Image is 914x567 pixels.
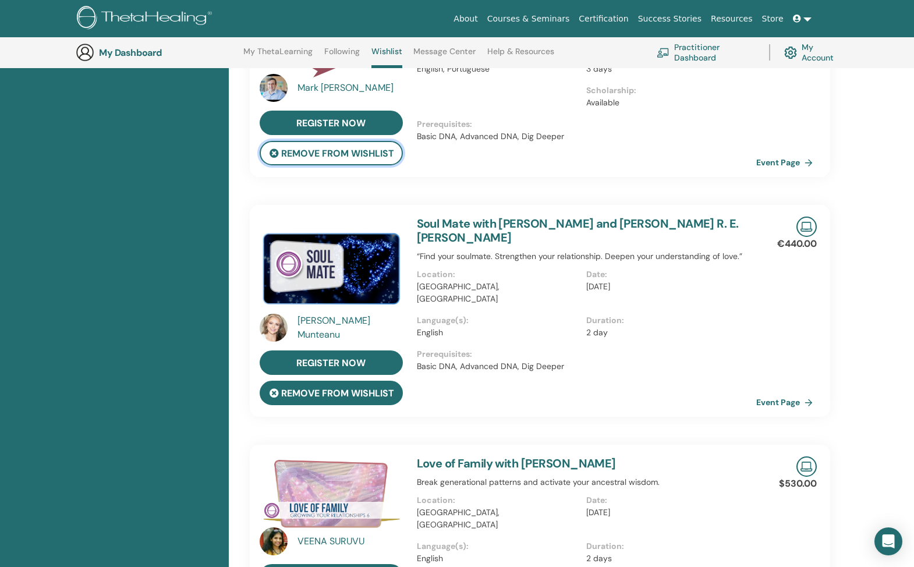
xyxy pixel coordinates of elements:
img: logo.png [77,6,216,32]
span: register now [296,117,366,129]
a: VEENA SURUVU [297,534,405,548]
a: register now [260,350,403,375]
p: [DATE] [586,281,749,293]
p: 3 days [586,63,749,75]
p: Break generational patterns and activate your ancestral wisdom. [417,476,757,488]
p: English [417,327,580,339]
p: Language(s) : [417,540,580,552]
img: Live Online Seminar [796,456,817,477]
p: [GEOGRAPHIC_DATA], [GEOGRAPHIC_DATA] [417,281,580,305]
img: default.jpg [260,314,288,342]
img: generic-user-icon.jpg [76,43,94,62]
img: chalkboard-teacher.svg [657,48,669,57]
h3: My Dashboard [99,47,215,58]
p: “Find your soulmate. Strengthen your relationship. Deepen your understanding of love.” [417,250,757,263]
p: Date : [586,494,749,506]
p: [GEOGRAPHIC_DATA], [GEOGRAPHIC_DATA] [417,506,580,531]
p: $530.00 [779,477,817,491]
img: Soul Mate [260,217,403,317]
p: Scholarship : [586,84,749,97]
img: Live Online Seminar [796,217,817,237]
div: Keywords by Traffic [129,69,196,76]
button: remove from wishlist [260,141,403,165]
a: Love of Family with [PERSON_NAME] [417,456,616,471]
a: [PERSON_NAME] Munteanu [297,314,405,342]
p: Prerequisites : [417,348,757,360]
p: Duration : [586,540,749,552]
a: My Account [784,40,843,65]
p: Prerequisites : [417,118,757,130]
a: Soul Mate with [PERSON_NAME] and [PERSON_NAME] R. E. [PERSON_NAME] [417,216,739,245]
p: Duration : [586,314,749,327]
img: cog.svg [784,44,797,62]
a: Store [757,8,788,30]
a: Event Page [756,394,817,411]
img: tab_keywords_by_traffic_grey.svg [116,68,125,77]
a: Help & Resources [487,47,554,65]
p: Location : [417,494,580,506]
img: logo_orange.svg [19,19,28,28]
a: Wishlist [371,47,402,68]
img: default.jpg [260,74,288,102]
a: Message Center [413,47,476,65]
p: English [417,552,580,565]
div: v 4.0.25 [33,19,57,28]
a: My ThetaLearning [243,47,313,65]
p: Language(s) : [417,314,580,327]
a: Success Stories [633,8,706,30]
div: Open Intercom Messenger [874,527,902,555]
p: Basic DNA, Advanced DNA, Dig Deeper [417,360,757,373]
button: remove from wishlist [260,381,403,405]
a: Following [324,47,360,65]
p: Basic DNA, Advanced DNA, Dig Deeper [417,130,757,143]
p: €440.00 [777,237,817,251]
p: [DATE] [586,506,749,519]
img: website_grey.svg [19,30,28,40]
p: Location : [417,268,580,281]
div: Domain: [DOMAIN_NAME] [30,30,128,40]
a: Courses & Seminars [483,8,575,30]
a: Resources [706,8,757,30]
a: Certification [574,8,633,30]
a: register now [260,111,403,135]
img: Love of Family [260,456,403,531]
a: About [449,8,482,30]
p: English, Portuguese [417,63,580,75]
div: Domain Overview [44,69,104,76]
img: tab_domain_overview_orange.svg [31,68,41,77]
a: Practitioner Dashboard [657,40,755,65]
p: Date : [586,268,749,281]
a: Mark [PERSON_NAME] [297,81,405,95]
p: Available [586,97,749,109]
span: register now [296,357,366,369]
img: default.jpg [260,527,288,555]
p: 2 day [586,327,749,339]
p: 2 days [586,552,749,565]
a: Event Page [756,154,817,171]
